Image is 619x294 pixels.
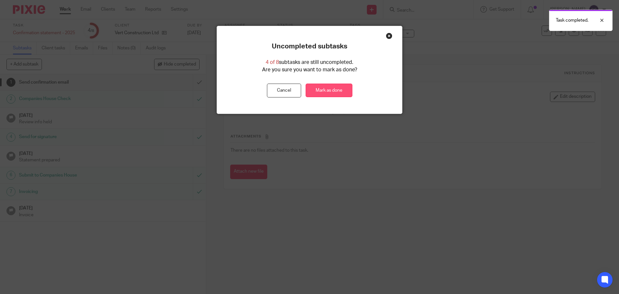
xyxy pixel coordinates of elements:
button: Cancel [267,84,301,97]
a: Mark as done [306,84,352,97]
p: Uncompleted subtasks [272,42,347,51]
p: subtasks are still uncompleted. [266,59,353,66]
p: Task completed. [556,17,588,24]
p: Are you sure you want to mark as done? [262,66,357,74]
div: Close this dialog window [386,33,392,39]
span: 4 of 8 [266,60,279,65]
